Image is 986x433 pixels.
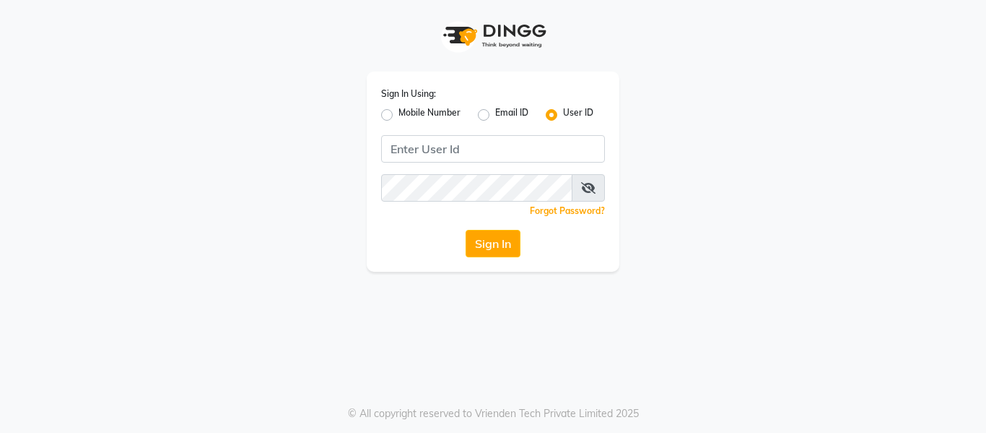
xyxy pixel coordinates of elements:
[398,106,461,124] label: Mobile Number
[466,230,520,257] button: Sign In
[381,174,572,202] input: Username
[563,106,593,124] label: User ID
[495,106,528,124] label: Email ID
[530,205,605,216] a: Forgot Password?
[381,87,436,100] label: Sign In Using:
[435,14,551,57] img: logo1.svg
[381,135,605,163] input: Username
